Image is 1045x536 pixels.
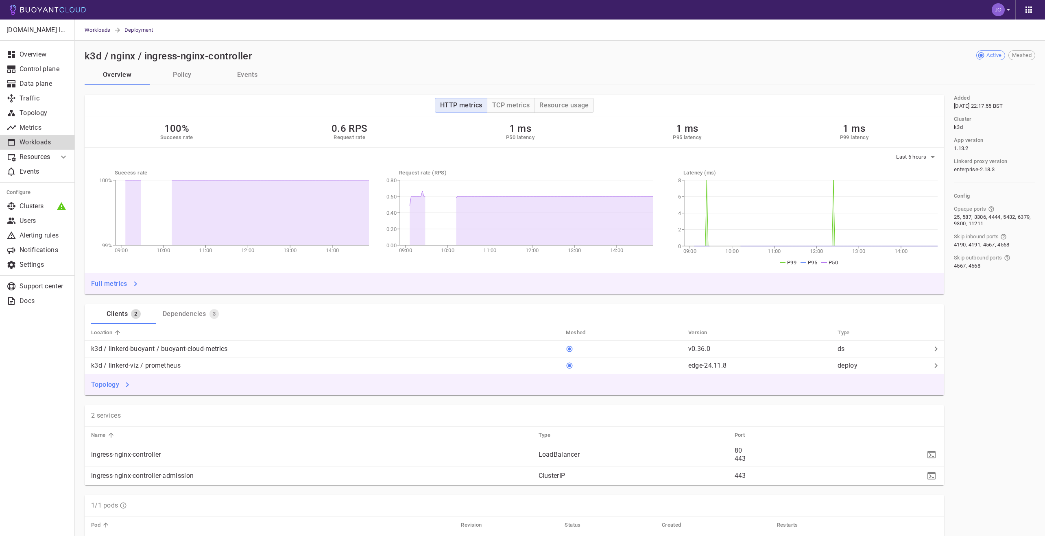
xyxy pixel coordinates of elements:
[852,248,866,254] tspan: 13:00
[85,20,114,41] a: Workloads
[565,521,591,529] span: Status
[20,80,68,88] p: Data plane
[91,451,532,459] p: ingress-nginx-controller
[461,522,482,528] h5: Revision
[840,134,868,141] h5: P99 latency
[91,472,532,480] p: ingress-nginx-controller-admission
[954,124,963,131] span: k3d
[91,329,123,336] span: Location
[91,304,156,324] a: Clients2
[840,123,868,134] h2: 1 ms
[534,98,594,113] button: Resource usage
[20,50,68,59] p: Overview
[20,231,68,240] p: Alerting rules
[894,248,908,254] tspan: 14:00
[332,134,368,141] h5: Request rate
[506,123,534,134] h2: 1 ms
[954,263,980,269] span: 4567, 4568
[954,116,972,122] h5: Cluster
[115,247,128,253] tspan: 09:00
[91,329,112,336] h5: Location
[150,65,215,85] button: Policy
[91,432,106,438] h5: Name
[673,123,701,134] h2: 1 ms
[332,123,368,134] h2: 0.6 RPS
[988,206,995,212] svg: Ports that skip Linkerd protocol detection
[787,259,796,266] span: P99
[20,168,68,176] p: Events
[20,65,68,73] p: Control plane
[896,154,928,160] span: Last 6 hours
[954,233,999,240] span: Skip inbound ports
[662,522,681,528] h5: Created
[725,248,739,254] tspan: 10:00
[91,381,119,389] h4: Topology
[326,247,339,253] tspan: 14:00
[120,502,127,509] svg: Running pods in current release / Expected pods
[683,248,697,254] tspan: 09:00
[678,194,681,200] tspan: 6
[838,329,860,336] span: Type
[1009,52,1035,59] span: Meshed
[954,242,1010,248] span: 4190, 4191, 4567, 4568
[954,206,986,212] span: Opaque ports
[829,259,838,266] span: P50
[925,472,938,479] span: kubectl -n nginx describe service ingress-nginx-controller-admission
[91,431,116,439] span: Name
[20,124,68,132] p: Metrics
[386,242,397,248] tspan: 0.00
[7,26,68,34] p: [DOMAIN_NAME] labs
[688,329,718,336] span: Version
[688,329,707,336] h5: Version
[209,311,219,317] span: 3
[688,345,710,353] p: v0.36.0
[992,3,1005,16] img: Joe Fuller
[461,521,492,529] span: Revision
[983,52,1005,59] span: Active
[838,362,928,370] p: deploy
[85,65,150,85] button: Overview
[678,210,681,216] tspan: 4
[440,101,482,109] h4: HTTP metrics
[610,247,624,253] tspan: 14:00
[808,259,817,266] span: P95
[88,377,134,392] button: Topology
[777,522,798,528] h5: Restarts
[20,153,52,161] p: Resources
[88,277,142,291] button: Full metrics
[91,345,228,353] p: k3d / linkerd-buoyant / buoyant-cloud-metrics
[159,307,206,318] div: Dependencies
[810,248,823,254] tspan: 12:00
[539,472,728,480] p: ClusterIP
[539,431,561,439] span: Type
[20,94,68,102] p: Traffic
[386,210,397,216] tspan: 0.40
[565,522,580,528] h5: Status
[20,246,68,254] p: Notifications
[954,214,1034,227] span: 25, 587, 3306, 4444, 5432, 6379, 9300, 11211
[735,431,756,439] span: Port
[487,98,534,113] button: TCP metrics
[7,189,68,196] h5: Configure
[483,247,497,253] tspan: 11:00
[678,177,681,183] tspan: 8
[386,194,397,200] tspan: 0.60
[954,145,969,152] span: 1.13.2
[156,304,225,324] a: Dependencies3
[199,247,212,253] tspan: 11:00
[838,345,928,353] p: ds
[20,138,68,146] p: Workloads
[539,451,728,459] p: LoadBalancer
[954,103,1003,109] span: Tue, 02 Sep 2025 21:17:55 UTC
[20,202,68,210] p: Clusters
[20,282,68,290] p: Support center
[435,98,487,113] button: HTTP metrics
[215,65,280,85] a: Events
[399,247,412,253] tspan: 09:00
[20,217,68,225] p: Users
[896,151,938,163] button: Last 6 hours
[91,521,111,529] span: Pod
